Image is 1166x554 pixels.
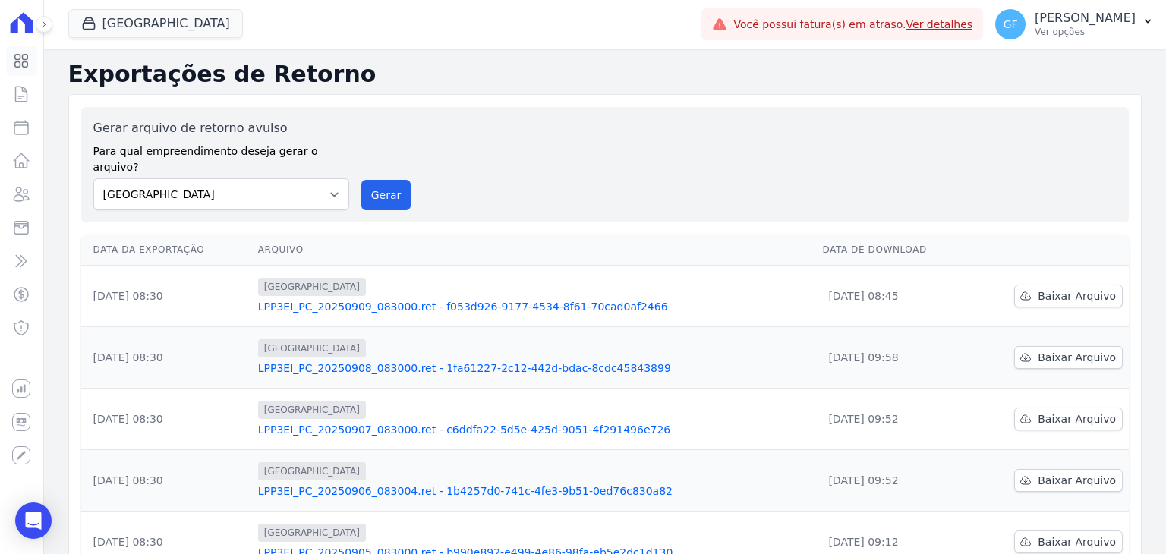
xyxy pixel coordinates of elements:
a: LPP3EI_PC_20250909_083000.ret - f053d926-9177-4534-8f61-70cad0af2466 [258,299,811,314]
a: Baixar Arquivo [1014,469,1123,492]
td: [DATE] 08:30 [81,266,252,327]
th: Data de Download [816,235,969,266]
td: [DATE] 08:45 [816,266,969,327]
td: [DATE] 08:30 [81,327,252,389]
a: LPP3EI_PC_20250908_083000.ret - 1fa61227-2c12-442d-bdac-8cdc45843899 [258,360,811,376]
th: Data da Exportação [81,235,252,266]
a: Ver detalhes [906,18,973,30]
label: Para qual empreendimento deseja gerar o arquivo? [93,137,349,175]
span: GF [1004,19,1018,30]
span: Você possui fatura(s) em atraso. [733,17,972,33]
a: Baixar Arquivo [1014,408,1123,430]
h2: Exportações de Retorno [68,61,1142,88]
a: Baixar Arquivo [1014,285,1123,307]
div: Open Intercom Messenger [15,502,52,539]
a: LPP3EI_PC_20250907_083000.ret - c6ddfa22-5d5e-425d-9051-4f291496e726 [258,422,811,437]
p: [PERSON_NAME] [1035,11,1136,26]
span: Baixar Arquivo [1038,534,1116,549]
td: [DATE] 08:30 [81,389,252,450]
button: Gerar [361,180,411,210]
span: Baixar Arquivo [1038,288,1116,304]
button: [GEOGRAPHIC_DATA] [68,9,243,38]
span: Baixar Arquivo [1038,350,1116,365]
a: LPP3EI_PC_20250906_083004.ret - 1b4257d0-741c-4fe3-9b51-0ed76c830a82 [258,483,811,499]
p: Ver opções [1035,26,1136,38]
span: [GEOGRAPHIC_DATA] [258,278,366,296]
span: [GEOGRAPHIC_DATA] [258,524,366,542]
label: Gerar arquivo de retorno avulso [93,119,349,137]
span: [GEOGRAPHIC_DATA] [258,401,366,419]
td: [DATE] 09:58 [816,327,969,389]
span: Baixar Arquivo [1038,473,1116,488]
th: Arquivo [252,235,817,266]
button: GF [PERSON_NAME] Ver opções [983,3,1166,46]
a: Baixar Arquivo [1014,346,1123,369]
td: [DATE] 09:52 [816,450,969,512]
td: [DATE] 09:52 [816,389,969,450]
span: Baixar Arquivo [1038,411,1116,427]
td: [DATE] 08:30 [81,450,252,512]
a: Baixar Arquivo [1014,530,1123,553]
span: [GEOGRAPHIC_DATA] [258,339,366,357]
span: [GEOGRAPHIC_DATA] [258,462,366,480]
